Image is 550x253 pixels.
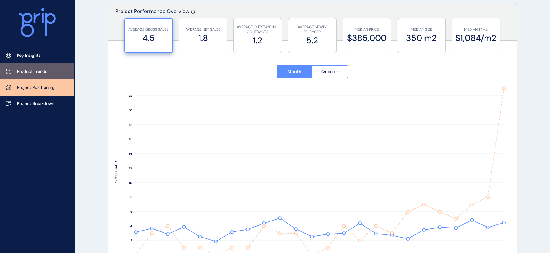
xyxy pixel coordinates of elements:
text: 12 [129,166,132,170]
label: 1.8 [182,32,224,44]
text: GROSS SALES [114,160,119,183]
p: AVERAGE OUTSTANDING CONTRACTS [237,25,279,35]
text: 20 [128,108,132,112]
text: 4 [130,224,132,228]
p: Key Insights [17,52,41,59]
p: Project Performance Overview [115,8,189,40]
p: Project Positioning [17,85,55,91]
label: $385,000 [346,32,388,44]
text: 8 [130,195,132,199]
text: 14 [129,152,132,156]
span: Month [287,69,301,75]
label: 5.2 [291,35,333,46]
label: 1.2 [237,35,279,46]
p: AVERAGE NEWLY RELEASED [291,25,333,35]
p: MEDIAN PRICE [346,27,388,32]
label: $1,084/m2 [455,32,497,44]
p: AVERAGE GROSS SALES [128,27,169,32]
text: 18 [129,123,132,127]
text: 16 [129,137,132,141]
text: 2 [130,239,132,243]
text: 10 [129,181,132,185]
span: Quarter [321,69,338,75]
p: MEDIAN $/M2 [455,27,497,32]
p: Product Trends [17,69,47,75]
label: 350 m2 [401,32,442,44]
label: 4.5 [128,32,169,44]
p: AVERAGE NET SALES [182,27,224,32]
button: Month [277,65,312,78]
p: MEDIAN SIZE [401,27,442,32]
p: Project Breakdown [17,101,54,107]
text: 22 [129,94,132,98]
text: 6 [130,210,132,214]
button: Quarter [312,65,348,78]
